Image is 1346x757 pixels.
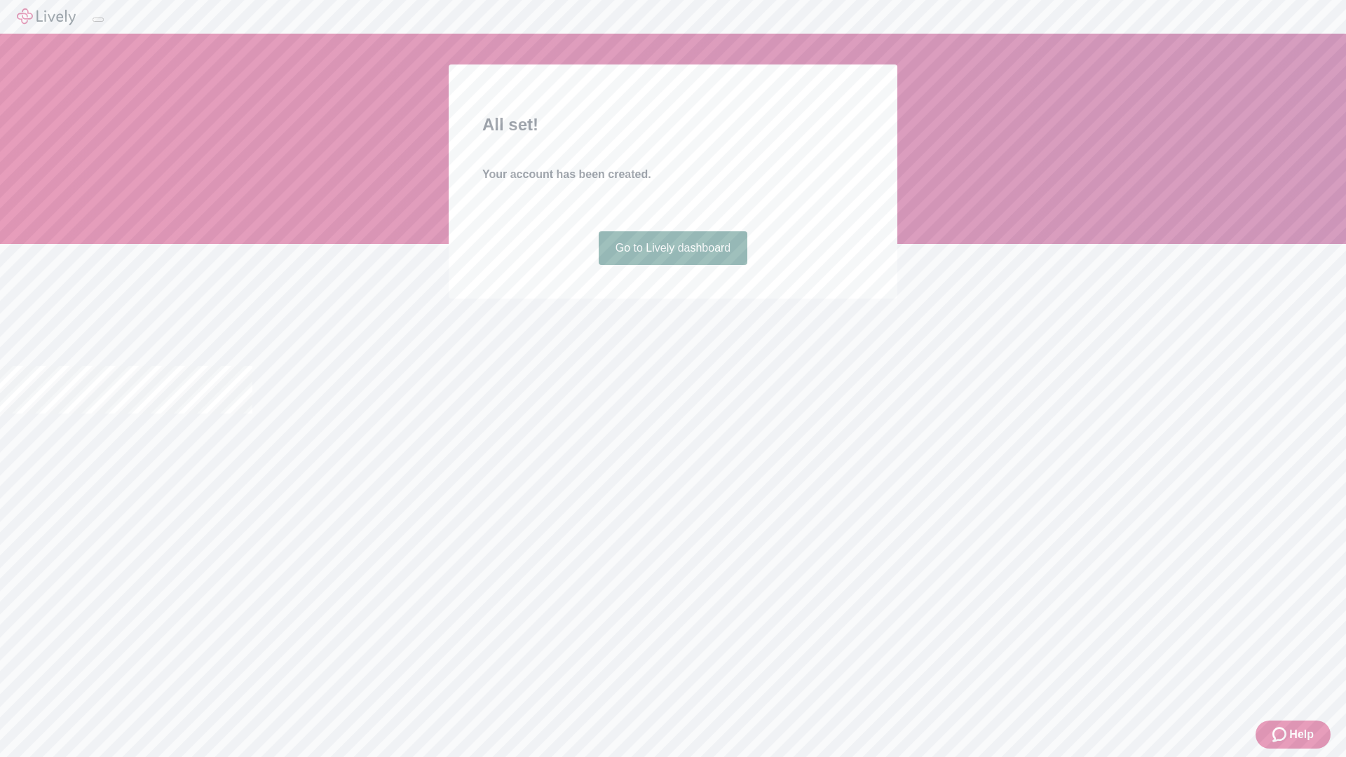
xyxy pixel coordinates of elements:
[1272,726,1289,743] svg: Zendesk support icon
[482,166,864,183] h4: Your account has been created.
[17,8,76,25] img: Lively
[599,231,748,265] a: Go to Lively dashboard
[482,112,864,137] h2: All set!
[1289,726,1314,743] span: Help
[93,18,104,22] button: Log out
[1256,721,1331,749] button: Zendesk support iconHelp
